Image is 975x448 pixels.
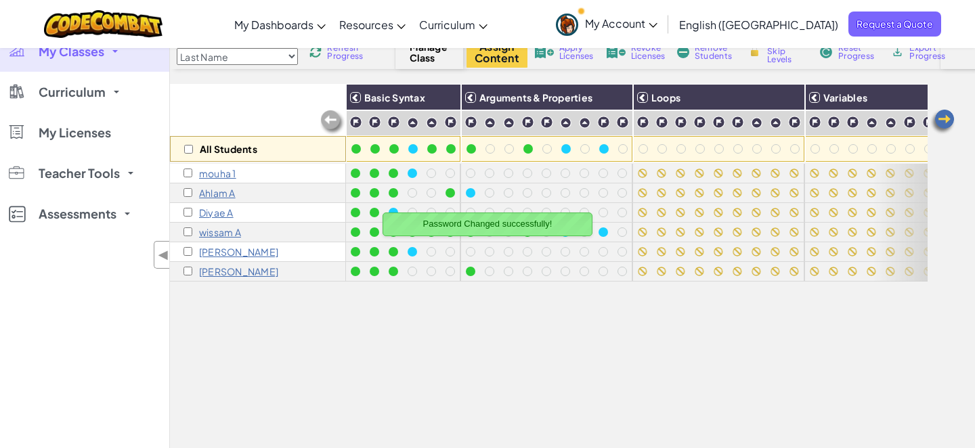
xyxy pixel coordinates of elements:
button: Assign Content [467,37,527,68]
span: Loops [651,91,680,104]
img: IconChallengeLevel.svg [464,116,477,129]
img: IconPracticeLevel.svg [484,117,496,129]
img: IconPracticeLevel.svg [885,117,896,129]
img: IconChallengeLevel.svg [655,116,668,129]
img: IconPracticeLevel.svg [579,117,590,129]
span: Revoke Licenses [631,44,666,60]
span: Apply Licenses [559,44,594,60]
span: My Account [585,16,657,30]
img: Arrow_Left.png [929,108,956,135]
a: Curriculum [412,6,494,43]
img: IconLicenseApply.svg [534,46,554,58]
img: CodeCombat logo [44,10,162,38]
img: IconChallengeLevel.svg [521,116,534,129]
p: mouha 1 [199,168,236,179]
span: Resources [339,18,393,32]
p: wissam A [199,227,241,238]
img: IconReload.svg [308,45,323,59]
img: IconChallengeLevel.svg [712,116,725,129]
span: My Licenses [39,127,111,139]
img: IconChallengeLevel.svg [846,116,859,129]
img: IconLock.svg [747,45,762,58]
span: Variables [823,91,867,104]
img: IconPracticeLevel.svg [770,117,781,129]
p: Ahlam A [199,187,236,198]
img: IconChallengeLevel.svg [674,116,687,129]
a: My Account [549,3,664,45]
img: IconChallengeLevel.svg [903,116,916,129]
img: IconChallengeLevel.svg [808,116,821,129]
span: Curriculum [39,86,106,98]
img: IconChallengeLevel.svg [731,116,744,129]
span: Refresh Progress [327,44,369,60]
p: Diyae A [199,207,234,218]
img: Arrow_Left_Inactive.png [319,109,346,136]
img: IconChallengeLevel.svg [636,116,649,129]
span: Lock or Skip Levels [767,39,807,64]
img: IconPracticeLevel.svg [426,117,437,129]
p: Tissire Nezha [199,266,278,277]
img: IconPracticeLevel.svg [866,117,877,129]
img: IconRemoveStudents.svg [677,46,689,58]
span: English ([GEOGRAPHIC_DATA]) [679,18,838,32]
img: IconChallengeLevel.svg [922,116,935,129]
a: Resources [332,6,412,43]
img: IconPracticeLevel.svg [751,117,762,129]
img: IconChallengeLevel.svg [597,116,610,129]
span: ◀ [158,245,169,265]
span: Export Progress [909,44,951,60]
span: Password Changed successfully! [423,219,552,229]
img: IconPracticeLevel.svg [407,117,418,129]
img: IconChallengeLevel.svg [368,116,381,129]
span: Arguments & Properties [479,91,592,104]
img: IconChallengeLevel.svg [387,116,400,129]
img: IconPracticeLevel.svg [560,117,571,129]
img: IconChallengeLevel.svg [540,116,553,129]
a: My Dashboards [227,6,332,43]
span: Curriculum [419,18,475,32]
img: IconChallengeLevel.svg [827,116,840,129]
span: My Dashboards [234,18,313,32]
span: My Classes [39,45,104,58]
p: Joud J [199,246,278,257]
span: Remove Students [695,44,735,60]
span: Basic Syntax [364,91,425,104]
img: IconArchive.svg [891,46,904,58]
img: IconChallengeLevel.svg [693,116,706,129]
span: Teacher Tools [39,167,120,179]
img: IconLicenseRevoke.svg [605,46,626,58]
span: Reset Progress [838,44,879,60]
a: English ([GEOGRAPHIC_DATA]) [672,6,845,43]
img: IconChallengeLevel.svg [616,116,629,129]
a: Request a Quote [848,12,941,37]
img: avatar [556,14,578,36]
span: Assessments [39,208,116,220]
img: IconChallengeLevel.svg [444,116,457,129]
img: IconChallengeLevel.svg [349,116,362,129]
span: Manage Class [410,41,450,63]
img: IconReset.svg [819,46,833,58]
p: All Students [200,143,257,154]
img: IconChallengeLevel.svg [788,116,801,129]
img: IconPracticeLevel.svg [503,117,515,129]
